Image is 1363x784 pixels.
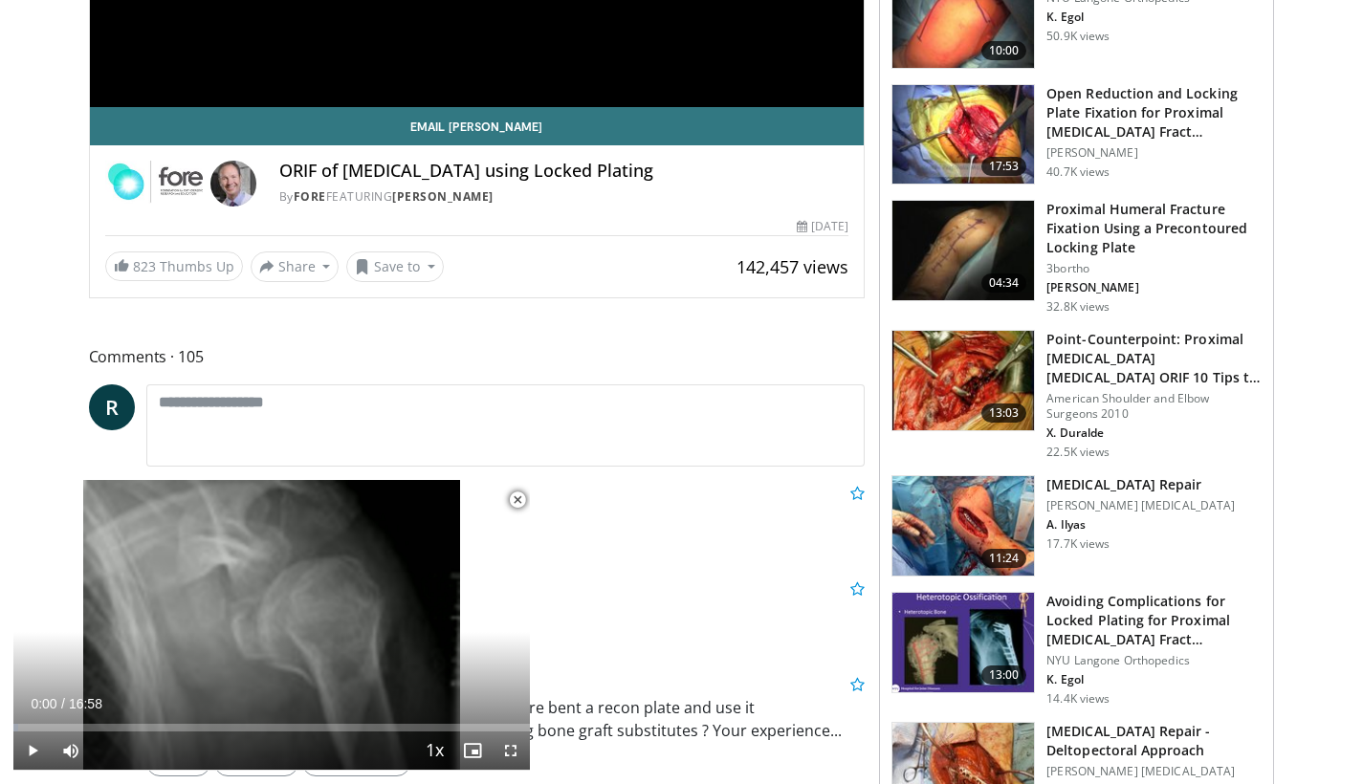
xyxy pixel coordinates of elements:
[981,157,1027,176] span: 17:53
[31,696,56,711] span: 0:00
[279,161,849,182] h4: ORIF of [MEDICAL_DATA] using Locked Plating
[498,480,537,520] button: Close
[1046,672,1262,687] p: K. Egol
[492,731,530,770] button: Fullscreen
[1046,536,1110,552] p: 17.7K views
[13,724,530,731] div: Progress Bar
[1046,592,1262,649] h3: Avoiding Complications for Locked Plating for Proximal [MEDICAL_DATA] Fract…
[892,201,1034,300] img: 38727_0000_3.png.150x105_q85_crop-smart_upscale.jpg
[981,403,1027,423] span: 13:03
[891,330,1262,460] a: 13:03 Point-Counterpoint: Proximal [MEDICAL_DATA] [MEDICAL_DATA] ORIF 10 Tips to Succe… American ...
[13,480,530,771] video-js: Video Player
[1046,10,1206,25] p: K. Egol
[415,731,453,770] button: Playback Rate
[1046,722,1262,760] h3: [MEDICAL_DATA] Repair - Deltopectoral Approach
[1046,164,1110,180] p: 40.7K views
[90,107,865,145] a: Email [PERSON_NAME]
[1046,498,1235,513] p: [PERSON_NAME] [MEDICAL_DATA]
[1046,391,1262,422] p: American Shoulder and Elbow Surgeons 2010
[736,255,848,278] span: 142,457 views
[294,188,326,205] a: FORE
[251,251,340,282] button: Share
[1046,691,1110,707] p: 14.4K views
[1046,145,1262,161] p: [PERSON_NAME]
[981,41,1027,60] span: 10:00
[346,251,444,282] button: Save to
[13,731,52,770] button: Play
[52,731,90,770] button: Mute
[453,731,492,770] button: Enable picture-in-picture mode
[1046,425,1262,441] p: X. Duralde
[392,188,494,205] a: [PERSON_NAME]
[892,331,1034,430] img: dura_1.png.150x105_q85_crop-smart_upscale.jpg
[1046,299,1110,315] p: 32.8K views
[981,549,1027,568] span: 11:24
[1046,653,1262,668] p: NYU Langone Orthopedics
[105,161,203,207] img: FORE
[892,476,1034,576] img: 942ab6a0-b2b1-454f-86f4-6c6fa0cc43bd.150x105_q85_crop-smart_upscale.jpg
[1046,517,1235,533] p: A. Ilyas
[891,84,1262,185] a: 17:53 Open Reduction and Locking Plate Fixation for Proximal [MEDICAL_DATA] Fract… [PERSON_NAME] ...
[892,593,1034,692] img: egol_hum_1.png.150x105_q85_crop-smart_upscale.jpg
[133,257,156,275] span: 823
[891,200,1262,315] a: 04:34 Proximal Humeral Fracture Fixation Using a Precontoured Locking Plate 3bortho [PERSON_NAME]...
[891,592,1262,707] a: 13:00 Avoiding Complications for Locked Plating for Proximal [MEDICAL_DATA] Fract… NYU Langone Or...
[1046,200,1262,257] h3: Proximal Humeral Fracture Fixation Using a Precontoured Locking Plate
[1046,330,1262,387] h3: Point-Counterpoint: Proximal [MEDICAL_DATA] [MEDICAL_DATA] ORIF 10 Tips to Succe…
[1046,261,1262,276] p: 3bortho
[981,665,1027,685] span: 13:00
[1046,29,1110,44] p: 50.9K views
[892,85,1034,185] img: Q2xRg7exoPLTwO8X4xMDoxOjBzMTt2bJ.150x105_q85_crop-smart_upscale.jpg
[89,344,866,369] span: Comments 105
[981,273,1027,293] span: 04:34
[891,475,1262,577] a: 11:24 [MEDICAL_DATA] Repair [PERSON_NAME] [MEDICAL_DATA] A. Ilyas 17.7K views
[89,384,135,430] a: R
[1046,475,1235,494] h3: [MEDICAL_DATA] Repair
[1046,445,1110,460] p: 22.5K views
[61,696,65,711] span: /
[210,161,256,207] img: Avatar
[1046,280,1262,295] p: [PERSON_NAME]
[279,188,849,206] div: By FEATURING
[1046,764,1262,779] p: [PERSON_NAME] [MEDICAL_DATA]
[69,696,102,711] span: 16:58
[1046,84,1262,142] h3: Open Reduction and Locking Plate Fixation for Proximal [MEDICAL_DATA] Fract…
[105,251,243,281] a: 823 Thumbs Up
[797,218,848,235] div: [DATE]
